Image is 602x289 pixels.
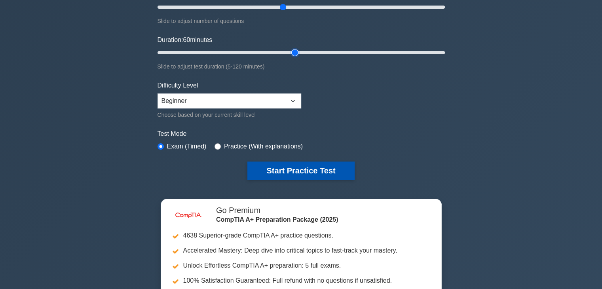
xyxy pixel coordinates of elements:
button: Start Practice Test [247,162,354,180]
span: 60 [183,36,190,43]
label: Practice (With explanations) [224,142,303,151]
label: Test Mode [158,129,445,139]
div: Choose based on your current skill level [158,110,301,120]
div: Slide to adjust test duration (5-120 minutes) [158,62,445,71]
div: Slide to adjust number of questions [158,16,445,26]
label: Exam (Timed) [167,142,207,151]
label: Duration: minutes [158,35,213,45]
label: Difficulty Level [158,81,198,90]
